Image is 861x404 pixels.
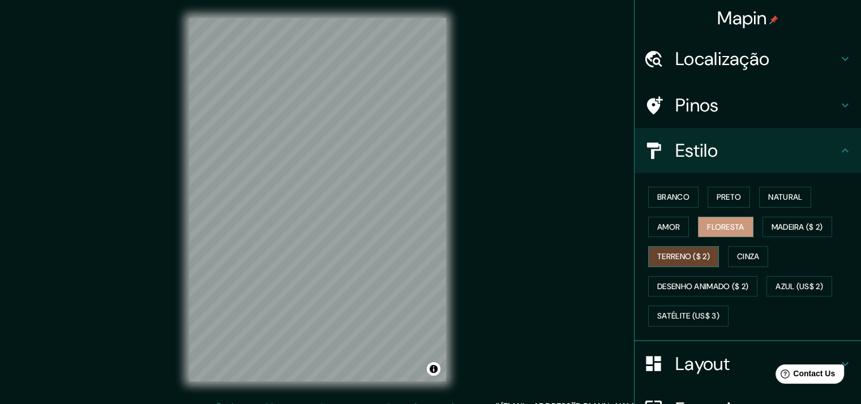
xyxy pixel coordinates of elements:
div: Estilo [635,128,861,173]
h4: Estilo [675,139,838,162]
button: Azul (US$ 2) [766,276,832,297]
font: Desenho animado ($ 2) [657,280,748,294]
font: Branco [657,190,689,204]
button: Desenho animado ($ 2) [648,276,757,297]
button: Satélite (US$ 3) [648,306,729,326]
font: Azul (US$ 2) [776,280,823,294]
h4: Localização [675,48,838,70]
font: Amor [657,220,680,234]
div: Pinos [635,83,861,128]
canvas: Mapa [189,18,446,381]
font: Preto [717,190,742,204]
font: Natural [768,190,802,204]
button: Cinza [728,246,769,267]
button: Preto [708,187,751,208]
div: Localização [635,36,861,81]
button: Terreno ($ 2) [648,246,719,267]
button: Floresta [698,217,753,238]
button: Madeira ($ 2) [763,217,832,238]
img: pin-icon.png [769,15,778,24]
font: Floresta [707,220,744,234]
font: Madeira ($ 2) [772,220,823,234]
button: Branco [648,187,699,208]
button: Alternar atribuição [427,362,440,376]
font: Satélite (US$ 3) [657,309,719,323]
font: Cinza [737,250,760,264]
font: Mapin [717,6,767,30]
h4: Pinos [675,94,838,117]
font: Terreno ($ 2) [657,250,710,264]
button: Natural [759,187,811,208]
iframe: Help widget launcher [760,360,849,392]
div: Layout [635,341,861,386]
button: Amor [648,217,689,238]
h4: Layout [675,353,838,375]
